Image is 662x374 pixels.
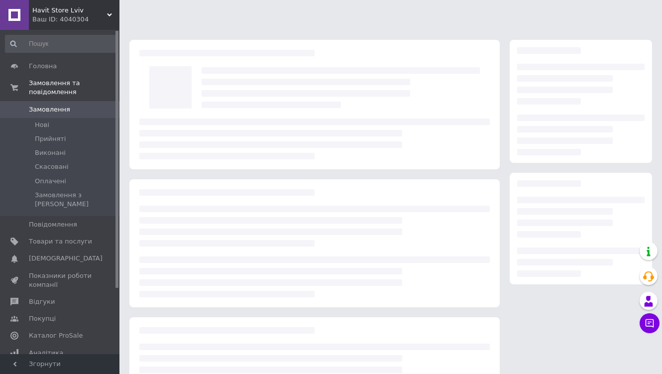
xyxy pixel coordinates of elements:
[29,237,92,246] span: Товари та послуги
[5,35,117,53] input: Пошук
[29,349,63,358] span: Аналітика
[29,220,77,229] span: Повідомлення
[32,15,119,24] div: Ваш ID: 4040304
[35,177,66,186] span: Оплачені
[640,313,660,333] button: Чат з покупцем
[29,271,92,289] span: Показники роботи компанії
[29,79,119,97] span: Замовлення та повідомлення
[35,162,69,171] span: Скасовані
[29,105,70,114] span: Замовлення
[29,254,103,263] span: [DEMOGRAPHIC_DATA]
[35,121,49,129] span: Нові
[35,191,116,209] span: Замовлення з [PERSON_NAME]
[32,6,107,15] span: Havit Store Lviv
[35,148,66,157] span: Виконані
[29,62,57,71] span: Головна
[29,331,83,340] span: Каталог ProSale
[35,134,66,143] span: Прийняті
[29,297,55,306] span: Відгуки
[29,314,56,323] span: Покупці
